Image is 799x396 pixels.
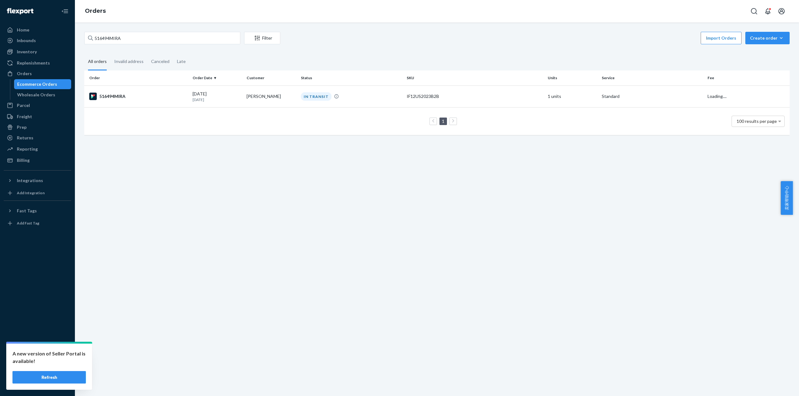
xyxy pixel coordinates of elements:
th: Units [545,70,599,85]
div: Customer [247,75,296,80]
div: Inventory [17,49,37,55]
a: Freight [4,112,71,122]
td: [PERSON_NAME] [244,85,298,107]
a: Settings [4,347,71,357]
div: Invalid address [114,53,144,70]
div: Wholesale Orders [17,92,55,98]
button: 卖家帮助中心 [781,181,793,215]
img: Flexport logo [7,8,33,14]
div: Add Integration [17,190,45,196]
button: Import Orders [701,32,742,44]
div: All orders [88,53,107,70]
span: 100 results per page [737,118,777,124]
button: Integrations [4,176,71,186]
a: Inbounds [4,36,71,46]
a: Replenishments [4,58,71,68]
input: Search orders [84,32,240,44]
td: Loading.... [705,85,790,107]
a: Parcel [4,100,71,110]
a: Returns [4,133,71,143]
p: Standard [602,93,703,99]
button: Refresh [12,371,86,384]
a: Ecommerce Orders [14,79,71,89]
a: Orders [4,69,71,79]
button: Open Search Box [748,5,760,17]
a: Orders [85,7,106,14]
a: Inventory [4,47,71,57]
div: Replenishments [17,60,50,66]
div: Billing [17,157,30,163]
button: Give Feedback [4,379,71,389]
button: Fast Tags [4,206,71,216]
button: Open notifications [762,5,774,17]
a: Add Integration [4,188,71,198]
a: Prep [4,122,71,132]
button: Create order [745,32,790,44]
div: [DATE] [193,91,242,102]
button: Open account menu [775,5,788,17]
th: SKU [404,70,545,85]
a: Help Center [4,368,71,378]
a: Talk to Support [4,357,71,367]
th: Order Date [190,70,244,85]
th: Status [298,70,404,85]
a: Page 1 is your current page [441,118,446,124]
div: Home [17,27,29,33]
div: Prep [17,124,27,130]
th: Fee [705,70,790,85]
div: Freight [17,113,32,120]
div: Ecommerce Orders [17,81,57,87]
a: Reporting [4,144,71,154]
div: Add Fast Tag [17,220,39,226]
a: Home [4,25,71,35]
div: Returns [17,135,33,141]
div: Reporting [17,146,38,152]
div: Inbounds [17,37,36,44]
div: Late [177,53,186,70]
div: Create order [750,35,785,41]
button: Close Navigation [59,5,71,17]
a: Add Fast Tag [4,218,71,228]
div: Filter [244,35,280,41]
div: IF12US2023B2B [407,93,543,99]
div: 516494MIRA [89,93,188,100]
th: Service [599,70,705,85]
div: IN TRANSIT [301,92,331,101]
a: Wholesale Orders [14,90,71,100]
div: Canceled [151,53,169,70]
ol: breadcrumbs [80,2,111,20]
div: Parcel [17,102,30,109]
a: Billing [4,155,71,165]
div: Fast Tags [17,208,37,214]
div: Integrations [17,177,43,184]
button: Filter [244,32,280,44]
th: Order [84,70,190,85]
p: [DATE] [193,97,242,102]
p: A new version of Seller Portal is available! [12,350,86,365]
td: 1 units [545,85,599,107]
div: Orders [17,70,32,77]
